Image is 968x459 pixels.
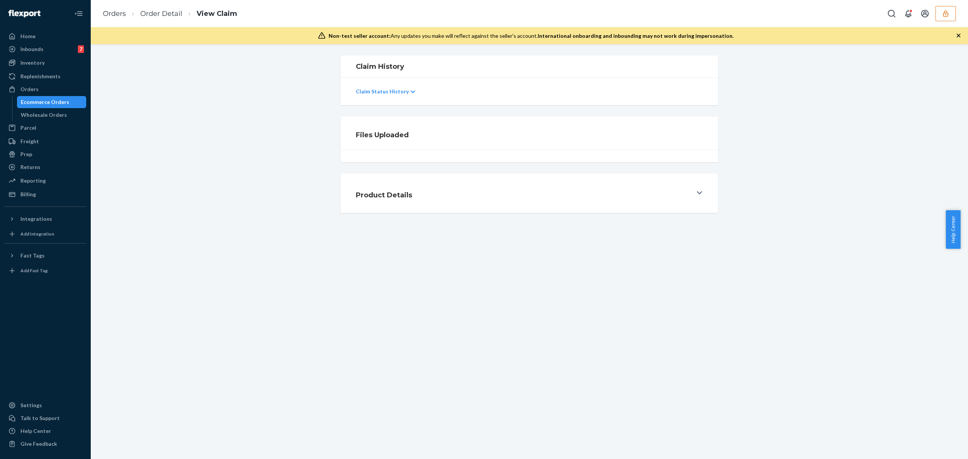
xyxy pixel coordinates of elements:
span: Chat [17,5,32,12]
h1: Claim History [356,62,703,71]
div: Wholesale Orders [21,111,67,119]
div: Give Feedback [20,440,57,448]
div: Fast Tags [20,252,45,259]
a: Replenishments [5,70,86,82]
a: Help Center [5,425,86,437]
div: Add Integration [20,231,54,237]
div: Any updates you make will reflect against the seller's account. [329,32,734,40]
h1: Files Uploaded [356,130,703,140]
button: Help Center [946,210,960,249]
span: Non-test seller account: [329,33,391,39]
a: Orders [103,9,126,18]
ol: breadcrumbs [97,3,243,25]
a: Order Detail [140,9,182,18]
button: Open Search Box [884,6,899,21]
div: Integrations [20,215,52,223]
div: 7 [78,45,84,53]
a: Inventory [5,57,86,69]
button: Open notifications [901,6,916,21]
div: Returns [20,163,40,171]
a: Prep [5,148,86,160]
div: Inventory [20,59,45,67]
a: Freight [5,135,86,147]
button: Talk to Support [5,412,86,424]
div: Home [20,33,36,40]
div: Replenishments [20,73,60,80]
a: Reporting [5,175,86,187]
div: Settings [20,402,42,409]
a: Ecommerce Orders [17,96,87,108]
a: Returns [5,161,86,173]
a: Add Integration [5,228,86,240]
div: Prep [20,150,32,158]
a: Billing [5,188,86,200]
div: Inbounds [20,45,43,53]
button: Fast Tags [5,250,86,262]
div: Add Fast Tag [20,267,48,274]
div: Freight [20,138,39,145]
button: Open account menu [917,6,932,21]
div: Orders [20,85,39,93]
a: Parcel [5,122,86,134]
a: Settings [5,399,86,411]
div: Help Center [20,427,51,435]
button: Product Details [341,174,718,213]
button: Close Navigation [71,6,86,21]
div: Reporting [20,177,46,185]
a: Home [5,30,86,42]
a: Orders [5,83,86,95]
div: Ecommerce Orders [21,98,69,106]
a: View Claim [197,9,237,18]
a: Inbounds7 [5,43,86,55]
div: Billing [20,191,36,198]
button: Integrations [5,213,86,225]
button: Give Feedback [5,438,86,450]
h1: Product Details [356,190,412,200]
a: Wholesale Orders [17,109,87,121]
div: Parcel [20,124,36,132]
div: Talk to Support [20,414,60,422]
span: International onboarding and inbounding may not work during impersonation. [538,33,734,39]
img: Flexport logo [8,10,40,17]
p: Claim Status History [356,88,409,95]
a: Add Fast Tag [5,265,86,277]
